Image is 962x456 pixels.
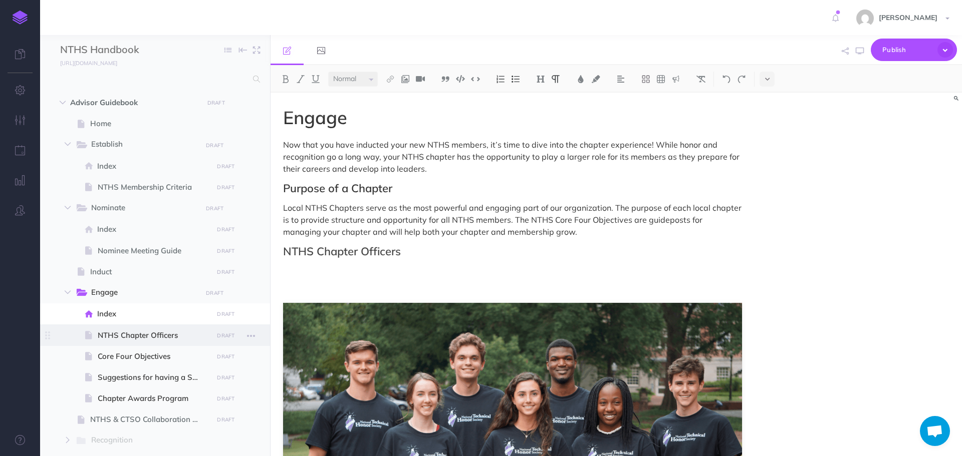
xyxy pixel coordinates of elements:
span: [PERSON_NAME] [874,13,942,22]
button: DRAFT [203,97,228,109]
img: Inline code button [471,75,480,83]
span: Recognition [91,434,195,447]
button: DRAFT [213,266,238,278]
small: DRAFT [217,248,234,254]
img: Text background color button [591,75,600,83]
img: Bold button [281,75,290,83]
img: Blockquote button [441,75,450,83]
span: Purpose of a Chapter [283,181,392,195]
h2: NTHS Chapter Officers [283,245,742,257]
a: [URL][DOMAIN_NAME] [40,58,127,68]
span: Chapter Awards Program [98,392,210,404]
small: [URL][DOMAIN_NAME] [60,60,117,67]
img: Create table button [656,75,665,83]
span: Engage [283,106,347,129]
button: DRAFT [202,140,227,151]
button: DRAFT [213,414,238,425]
button: DRAFT [213,245,238,257]
button: DRAFT [213,224,238,235]
small: DRAFT [206,142,223,149]
small: DRAFT [217,395,234,402]
img: Headings dropdown button [536,75,545,83]
small: DRAFT [217,184,234,191]
span: Advisor Guidebook [70,97,197,109]
span: Index [97,308,210,320]
img: Add image button [401,75,410,83]
small: DRAFT [217,163,234,170]
img: Paragraph button [551,75,560,83]
img: Unordered list button [511,75,520,83]
img: Underline button [311,75,320,83]
span: Nominee Meeting Guide [98,245,210,257]
img: Redo [737,75,746,83]
span: Establish [91,138,195,151]
input: Search [60,70,247,88]
img: Code block button [456,75,465,83]
img: Add video button [416,75,425,83]
small: DRAFT [217,332,234,339]
span: Nominate [91,202,195,215]
button: DRAFT [213,308,238,320]
span: Suggestions for having a Successful Chapter [98,371,210,383]
span: Index [97,160,210,172]
span: Now that you have inducted your new NTHS members, it’s time to dive into the chapter experience! ... [283,140,742,174]
button: DRAFT [213,372,238,383]
img: Ordered list button [496,75,505,83]
span: Core Four Objectives [98,350,210,362]
input: Documentation Name [60,43,178,58]
span: NTHS Membership Criteria [98,181,210,193]
img: Italic button [296,75,305,83]
button: DRAFT [202,203,227,214]
span: Index [97,223,210,235]
small: DRAFT [217,416,234,423]
small: DRAFT [217,374,234,381]
button: DRAFT [213,393,238,404]
small: DRAFT [217,311,234,317]
button: DRAFT [213,161,238,172]
button: Publish [871,39,957,61]
span: Local NTHS Chapters serve as the most powerful and engaging part of our organization. The purpose... [283,203,744,237]
button: DRAFT [213,182,238,193]
small: DRAFT [206,290,223,296]
span: Home [90,118,210,130]
span: NTHS & CTSO Collaboration Guide [90,413,210,425]
img: e15ca27c081d2886606c458bc858b488.jpg [856,10,874,27]
button: DRAFT [213,351,238,362]
img: Link button [386,75,395,83]
span: Publish [882,42,932,58]
img: Callout dropdown menu button [671,75,680,83]
button: DRAFT [202,287,227,299]
span: Engage [91,286,195,299]
img: Text color button [576,75,585,83]
span: Induct [90,266,210,278]
small: DRAFT [217,269,234,275]
small: DRAFT [217,353,234,360]
button: DRAFT [213,330,238,341]
small: DRAFT [207,100,225,106]
small: DRAFT [206,205,223,212]
img: Clear styles button [696,75,705,83]
img: Alignment dropdown menu button [616,75,625,83]
span: NTHS Chapter Officers [98,329,210,341]
div: Open chat [920,416,950,446]
small: DRAFT [217,226,234,233]
img: Undo [722,75,731,83]
img: logo-mark.svg [13,11,28,25]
